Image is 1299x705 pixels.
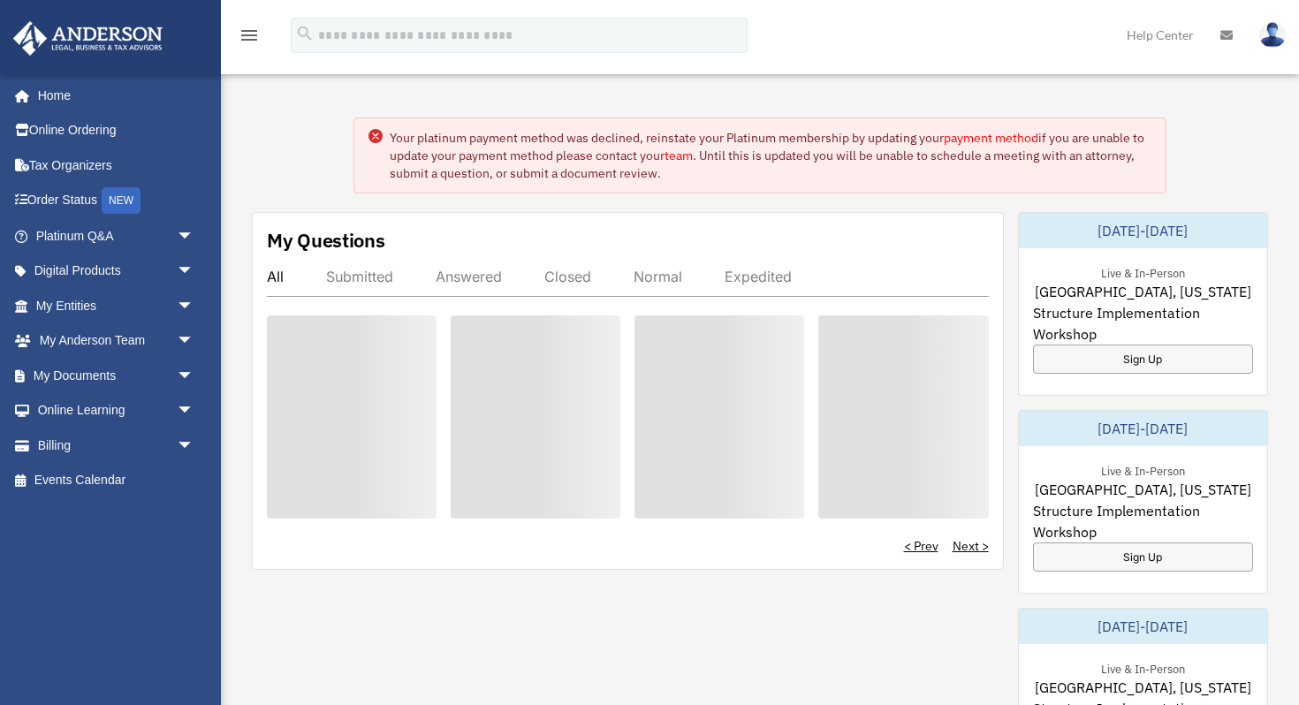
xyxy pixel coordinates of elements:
a: Online Ordering [12,113,221,148]
a: Order StatusNEW [12,183,221,219]
span: [GEOGRAPHIC_DATA], [US_STATE] [1035,479,1251,500]
div: [DATE]-[DATE] [1019,411,1268,446]
i: search [295,24,315,43]
a: Sign Up [1033,542,1254,572]
span: arrow_drop_down [177,428,212,464]
a: Billingarrow_drop_down [12,428,221,463]
span: arrow_drop_down [177,288,212,324]
span: arrow_drop_down [177,358,212,394]
a: payment method [944,130,1038,146]
span: arrow_drop_down [177,218,212,254]
img: Anderson Advisors Platinum Portal [8,21,168,56]
span: Structure Implementation Workshop [1033,302,1254,345]
div: Answered [436,268,502,285]
img: User Pic [1259,22,1286,48]
div: Live & In-Person [1087,658,1199,677]
a: team [665,148,693,163]
div: My Questions [267,227,385,254]
span: [GEOGRAPHIC_DATA], [US_STATE] [1035,281,1251,302]
div: All [267,268,284,285]
a: Platinum Q&Aarrow_drop_down [12,218,221,254]
span: Structure Implementation Workshop [1033,500,1254,542]
span: arrow_drop_down [177,393,212,429]
a: Home [12,78,212,113]
a: My Anderson Teamarrow_drop_down [12,323,221,359]
a: Events Calendar [12,463,221,498]
div: Normal [634,268,682,285]
a: Next > [953,537,989,555]
a: < Prev [904,537,938,555]
div: Live & In-Person [1087,460,1199,479]
div: NEW [102,187,141,214]
div: Submitted [326,268,393,285]
span: arrow_drop_down [177,254,212,290]
span: [GEOGRAPHIC_DATA], [US_STATE] [1035,677,1251,698]
div: Closed [544,268,591,285]
div: Your platinum payment method was declined, reinstate your Platinum membership by updating your if... [390,129,1151,182]
a: menu [239,31,260,46]
i: menu [239,25,260,46]
div: [DATE]-[DATE] [1019,213,1268,248]
div: Live & In-Person [1087,262,1199,281]
a: Tax Organizers [12,148,221,183]
a: Sign Up [1033,345,1254,374]
div: [DATE]-[DATE] [1019,609,1268,644]
div: Expedited [725,268,792,285]
a: My Documentsarrow_drop_down [12,358,221,393]
span: arrow_drop_down [177,323,212,360]
a: Online Learningarrow_drop_down [12,393,221,428]
a: My Entitiesarrow_drop_down [12,288,221,323]
a: Digital Productsarrow_drop_down [12,254,221,289]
